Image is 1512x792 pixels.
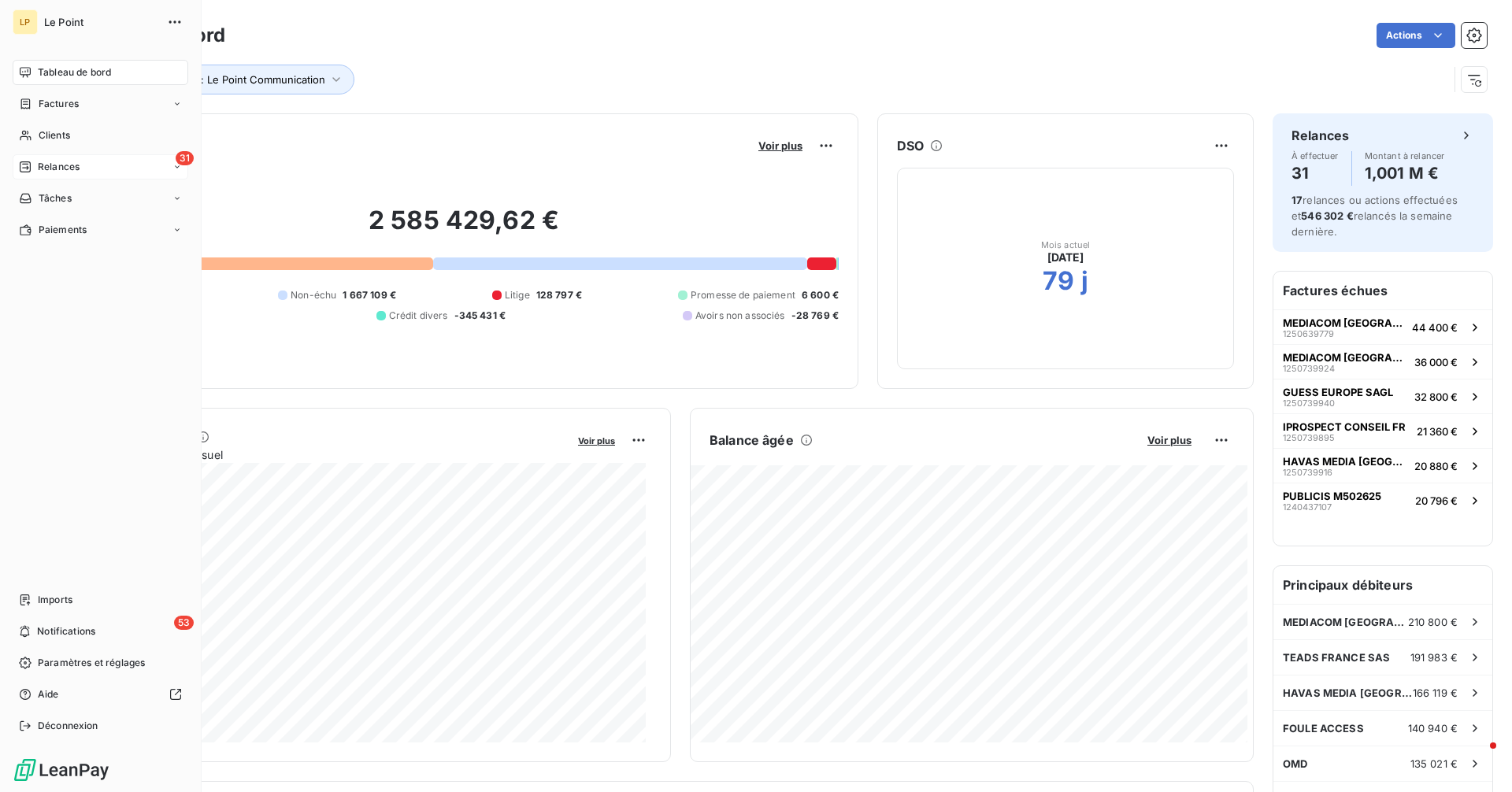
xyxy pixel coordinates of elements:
h4: 31 [1291,161,1339,186]
span: Mois actuel [1041,240,1091,250]
span: 1250639779 [1283,329,1334,339]
button: Voir plus [754,139,807,153]
h6: Principaux débiteurs [1273,566,1492,604]
span: 1250739895 [1283,433,1335,442]
span: Tâches [39,191,72,205]
span: Voir plus [578,435,615,446]
span: 6 600 € [802,288,839,302]
h4: 1,001 M € [1365,161,1445,186]
span: Avoirs non associés [695,309,785,323]
span: IPROSPECT CONSEIL FR [1283,420,1406,433]
span: GUESS EUROPE SAGL [1283,386,1393,398]
span: 546 302 € [1301,209,1353,222]
span: À effectuer [1291,151,1339,161]
button: IPROSPECT CONSEIL FR125073989521 360 € [1273,413,1492,448]
span: HAVAS MEDIA [GEOGRAPHIC_DATA] [1283,455,1408,468]
h2: 79 [1043,265,1074,297]
span: Promesse de paiement [691,288,795,302]
span: Litige [505,288,530,302]
button: PUBLICIS M502625124043710720 796 € [1273,483,1492,517]
span: PUBLICIS M502625 [1283,490,1381,502]
img: Logo LeanPay [13,757,110,783]
span: -345 431 € [454,309,506,323]
span: FOULE ACCESS [1283,722,1364,735]
span: Tableau de bord [38,65,111,80]
span: 210 800 € [1408,616,1458,628]
h6: Balance âgée [710,431,794,450]
span: 135 021 € [1410,757,1458,770]
button: MEDIACOM [GEOGRAPHIC_DATA]/TMPF125063977944 400 € [1273,309,1492,344]
span: HAVAS MEDIA [GEOGRAPHIC_DATA] [1283,687,1413,699]
a: Aide [13,682,188,707]
span: Paiements [39,223,87,237]
span: Factures [39,97,79,111]
span: Entité : Le Point Communication [170,73,325,86]
span: Déconnexion [38,719,98,733]
span: Non-échu [291,288,336,302]
h2: j [1081,265,1088,297]
span: 191 983 € [1410,651,1458,664]
span: Aide [38,687,59,701]
span: Montant à relancer [1365,151,1445,161]
span: Crédit divers [389,309,448,323]
span: Imports [38,593,72,607]
span: 17 [1291,194,1303,206]
span: TEADS FRANCE SAS [1283,651,1390,664]
button: MEDIACOM [GEOGRAPHIC_DATA]/TMPF125073992436 000 € [1273,344,1492,379]
span: 53 [174,616,194,630]
span: OMD [1283,757,1307,770]
span: Chiffre d'affaires mensuel [89,446,567,463]
span: 20 796 € [1415,494,1458,507]
span: MEDIACOM [GEOGRAPHIC_DATA]/TMPF [1283,351,1408,364]
span: Clients [39,128,70,142]
span: Le Point [44,16,157,28]
span: Voir plus [758,139,802,152]
iframe: Intercom live chat [1458,738,1496,776]
button: Actions [1377,23,1455,48]
div: LP [13,9,38,35]
span: 1250739916 [1283,468,1332,477]
h2: 2 585 429,62 € [89,205,839,252]
h6: Relances [1291,126,1349,145]
span: 44 400 € [1412,321,1458,334]
span: MEDIACOM [GEOGRAPHIC_DATA]/TMPF [1283,316,1406,329]
button: Voir plus [1143,433,1196,447]
span: 128 797 € [536,288,582,302]
span: 1 667 109 € [343,288,396,302]
button: Voir plus [573,433,620,447]
span: Notifications [37,624,95,638]
h6: DSO [897,136,924,155]
span: Voir plus [1147,434,1191,446]
span: 36 000 € [1414,356,1458,368]
span: Paramètres et réglages [38,656,145,670]
span: 32 800 € [1414,390,1458,403]
span: 31 [176,151,194,165]
span: relances ou actions effectuées et relancés la semaine dernière. [1291,194,1458,238]
button: GUESS EUROPE SAGL125073994032 800 € [1273,379,1492,413]
span: 140 940 € [1408,722,1458,735]
span: 1250739940 [1283,398,1335,408]
span: 1240437107 [1283,502,1332,512]
span: [DATE] [1047,250,1084,265]
span: 1250739924 [1283,364,1335,373]
button: HAVAS MEDIA [GEOGRAPHIC_DATA]125073991620 880 € [1273,448,1492,483]
button: Entité : Le Point Communication [147,65,354,94]
span: -28 769 € [791,309,839,323]
span: MEDIACOM [GEOGRAPHIC_DATA]/TMPF [1283,616,1408,628]
span: Relances [38,160,80,174]
span: 166 119 € [1413,687,1458,699]
h6: Factures échues [1273,272,1492,309]
span: 21 360 € [1417,425,1458,438]
span: 20 880 € [1414,460,1458,472]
